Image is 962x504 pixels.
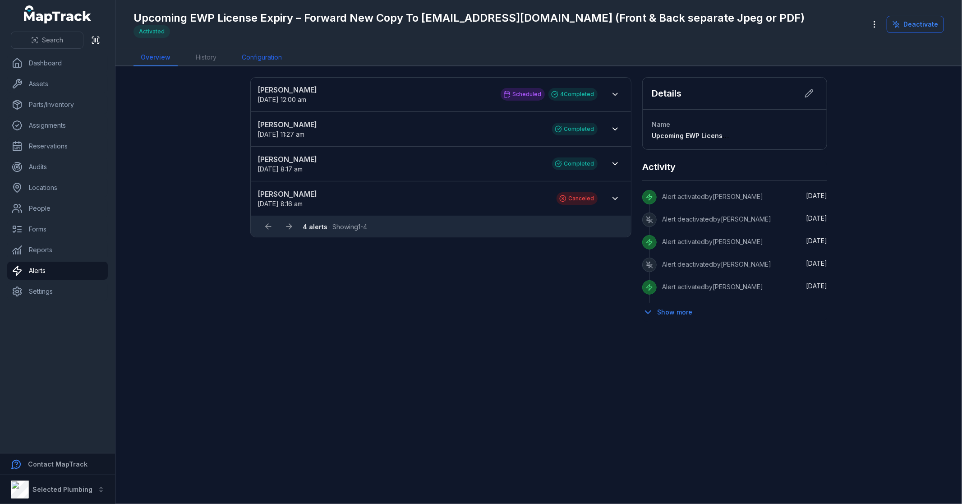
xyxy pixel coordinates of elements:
[42,36,63,45] span: Search
[11,32,83,49] button: Search
[7,179,108,197] a: Locations
[24,5,92,23] a: MapTrack
[501,88,545,101] div: Scheduled
[887,16,944,33] button: Deactivate
[806,214,827,222] time: 8/21/2025, 8:13:29 AM
[258,189,548,199] strong: [PERSON_NAME]
[557,192,598,205] div: Canceled
[806,282,827,290] time: 8/18/2025, 2:49:34 PM
[28,460,87,468] strong: Contact MapTrack
[7,241,108,259] a: Reports
[7,158,108,176] a: Audits
[7,116,108,134] a: Assignments
[642,303,698,322] button: Show more
[258,84,492,104] a: [PERSON_NAME][DATE] 12:00 am
[662,215,771,223] span: Alert deactivated by [PERSON_NAME]
[552,123,598,135] div: Completed
[7,54,108,72] a: Dashboard
[133,25,170,38] div: Activated
[189,49,224,66] a: History
[652,120,670,128] span: Name
[235,49,289,66] a: Configuration
[652,87,681,100] h2: Details
[662,260,771,268] span: Alert deactivated by [PERSON_NAME]
[806,192,827,199] time: 8/21/2025, 8:13:42 AM
[806,237,827,245] time: 8/21/2025, 8:13:24 AM
[642,161,676,173] h2: Activity
[662,238,763,245] span: Alert activated by [PERSON_NAME]
[258,96,307,103] time: 9/23/2025, 12:00:00 AM
[7,75,108,93] a: Assets
[258,200,303,208] time: 9/4/2025, 8:16:00 AM
[258,130,305,138] time: 9/12/2025, 11:27:00 AM
[258,154,543,165] strong: [PERSON_NAME]
[258,200,303,208] span: [DATE] 8:16 am
[806,237,827,245] span: [DATE]
[133,49,178,66] a: Overview
[662,193,763,200] span: Alert activated by [PERSON_NAME]
[552,157,598,170] div: Completed
[806,192,827,199] span: [DATE]
[258,119,543,139] a: [PERSON_NAME][DATE] 11:27 am
[133,11,805,25] h1: Upcoming EWP License Expiry – Forward New Copy To [EMAIL_ADDRESS][DOMAIN_NAME] (Front & Back sepa...
[806,259,827,267] time: 8/21/2025, 8:11:04 AM
[806,259,827,267] span: [DATE]
[32,486,92,493] strong: Selected Plumbing
[7,282,108,301] a: Settings
[662,283,763,291] span: Alert activated by [PERSON_NAME]
[258,165,303,173] span: [DATE] 8:17 am
[258,189,548,208] a: [PERSON_NAME][DATE] 8:16 am
[258,119,543,130] strong: [PERSON_NAME]
[806,214,827,222] span: [DATE]
[258,154,543,174] a: [PERSON_NAME][DATE] 8:17 am
[7,262,108,280] a: Alerts
[806,282,827,290] span: [DATE]
[548,88,598,101] div: 4 Completed
[7,137,108,155] a: Reservations
[258,165,303,173] time: 9/11/2025, 8:17:00 AM
[303,223,328,231] strong: 4 alerts
[303,223,368,231] span: · Showing 1 - 4
[258,130,305,138] span: [DATE] 11:27 am
[7,96,108,114] a: Parts/Inventory
[7,220,108,238] a: Forms
[258,84,492,95] strong: [PERSON_NAME]
[258,96,307,103] span: [DATE] 12:00 am
[7,199,108,217] a: People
